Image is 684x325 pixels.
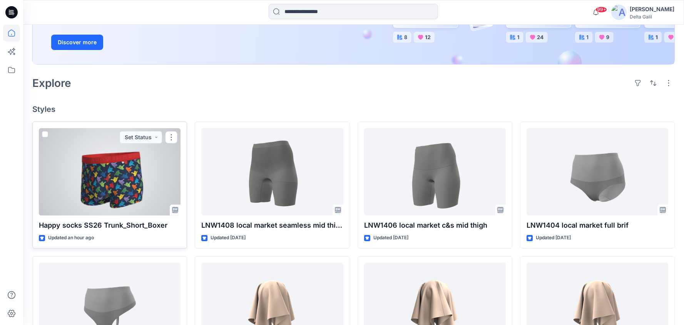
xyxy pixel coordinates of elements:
a: LNW1408 local market seamless mid thigh [201,128,343,215]
button: Discover more [51,35,103,50]
a: LNW1404 local market full brif [527,128,668,215]
p: LNW1408 local market seamless mid thigh [201,220,343,231]
img: avatar [611,5,627,20]
p: LNW1404 local market full brif [527,220,668,231]
h2: Explore [32,77,71,89]
p: Happy socks SS26 Trunk_Short_Boxer [39,220,181,231]
div: Delta Galil [630,14,674,20]
p: LNW1406 local market c&s mid thigh [364,220,506,231]
div: [PERSON_NAME] [630,5,674,14]
a: Happy socks SS26 Trunk_Short_Boxer [39,128,181,215]
span: 99+ [595,7,607,13]
p: Updated [DATE] [536,234,571,242]
p: Updated an hour ago [48,234,94,242]
p: Updated [DATE] [211,234,246,242]
h4: Styles [32,105,675,114]
a: LNW1406 local market c&s mid thigh [364,128,506,215]
a: Discover more [51,35,224,50]
p: Updated [DATE] [373,234,408,242]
